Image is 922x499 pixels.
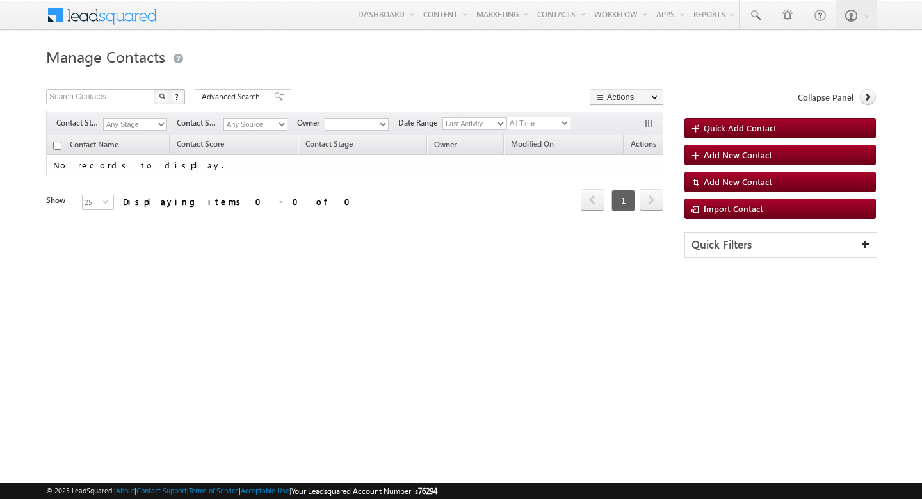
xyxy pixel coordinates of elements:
[611,190,635,211] span: 1
[297,117,325,129] span: Owner
[123,194,358,209] div: Displaying items 0 - 0 of 0
[640,190,663,211] a: next
[418,486,437,496] span: 76294
[291,486,437,496] span: Your Leadsquared Account Number is
[159,93,165,99] img: Search
[46,155,663,176] td: No records to display.
[170,89,185,104] button: ?
[704,122,777,133] span: Quick Add Contact
[640,189,663,211] span: next
[590,89,663,105] button: Actions
[46,46,165,67] span: Manage Contacts
[170,137,230,154] a: Contact Score
[704,149,772,160] span: Add New Contact
[46,485,437,497] span: © 2025 LeadSquared | | | | |
[624,137,663,154] span: Actions
[103,199,113,204] span: select
[581,189,604,211] span: prev
[177,117,223,129] span: Contact Source
[704,203,763,214] span: Import Contact
[511,139,554,149] span: Modified On
[83,195,103,209] span: 25
[136,486,187,495] a: Contact Support
[175,91,181,102] span: ?
[798,92,853,103] span: Collapse Panel
[116,486,134,495] a: About
[63,138,125,154] a: Contact Name
[46,195,72,206] div: Show
[202,91,264,102] span: Advanced Search
[434,140,457,149] span: Owner
[189,486,239,495] a: Terms of Service
[299,137,359,154] a: Contact Stage
[505,137,560,154] a: Modified On
[241,486,289,495] a: Acceptable Use
[581,190,604,211] a: prev
[685,233,877,258] div: Quick Filters
[53,142,61,150] input: Check all records
[177,139,224,149] span: Contact Score
[305,139,353,149] span: Contact Stage
[56,117,103,129] span: Contact Stage
[704,176,772,187] span: Add New Contact
[398,117,442,129] span: Date Range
